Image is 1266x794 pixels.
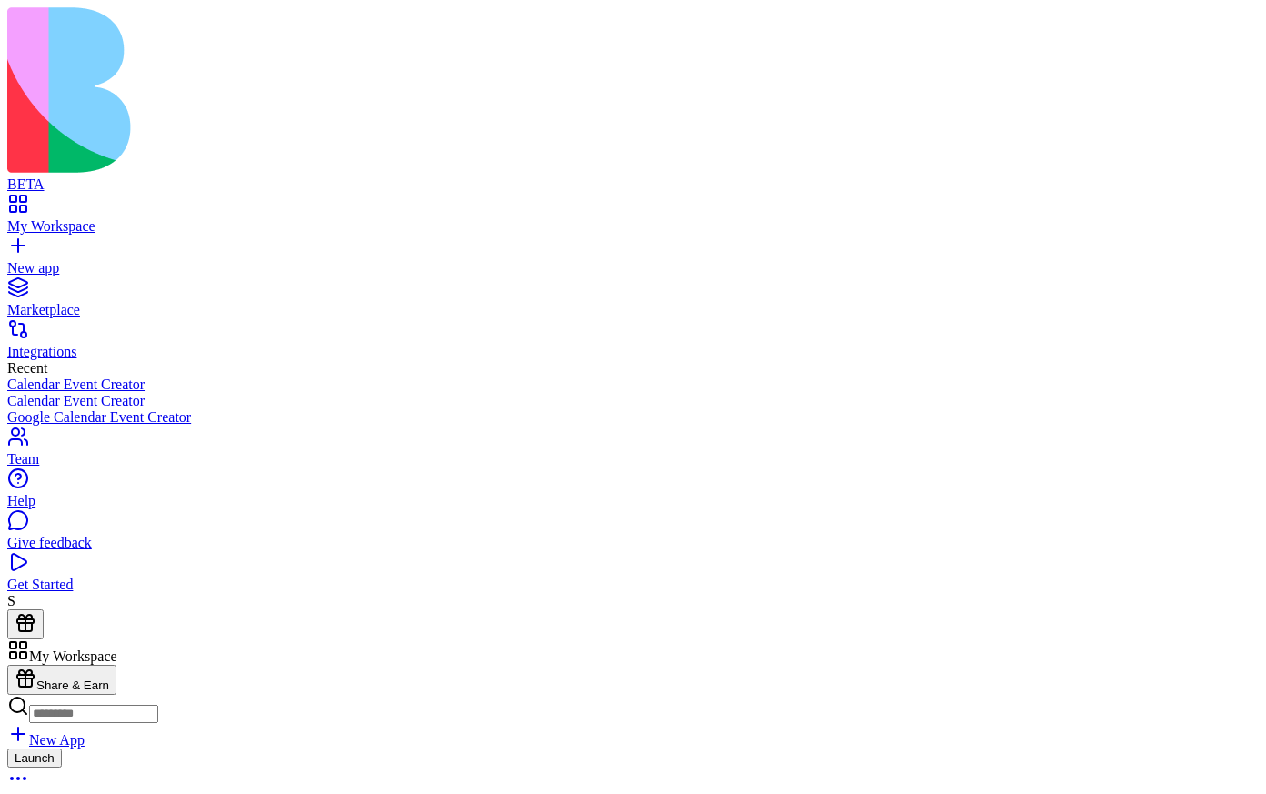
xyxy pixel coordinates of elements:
a: Give feedback [7,518,1259,551]
div: Integrations [7,344,1259,360]
span: Recent [7,360,47,376]
a: My Workspace [7,202,1259,235]
a: Google Calendar Event Creator [7,409,1259,426]
div: My Workspace [7,218,1259,235]
span: My Workspace [29,648,117,664]
div: Help [7,493,1259,509]
a: BETA [7,160,1259,193]
a: Help [7,477,1259,509]
div: Get Started [7,577,1259,593]
a: Calendar Event Creator [7,393,1259,409]
a: Integrations [7,327,1259,360]
div: New app [7,260,1259,276]
a: Get Started [7,560,1259,593]
a: Calendar Event Creator [7,377,1259,393]
span: S [7,593,15,608]
div: Give feedback [7,535,1259,551]
button: Share & Earn [7,665,116,695]
a: New App [7,732,85,748]
a: New app [7,244,1259,276]
div: Marketplace [7,302,1259,318]
a: Team [7,435,1259,467]
div: BETA [7,176,1259,193]
img: logo [7,7,738,173]
div: Team [7,451,1259,467]
span: Share & Earn [36,678,109,692]
a: Marketplace [7,286,1259,318]
button: Launch [7,749,62,768]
